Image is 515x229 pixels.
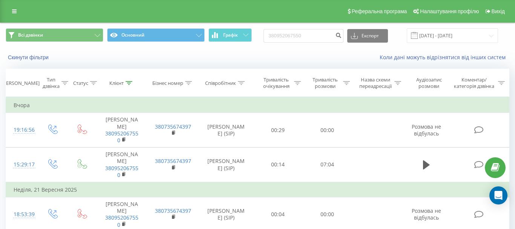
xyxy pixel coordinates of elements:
div: Аудіозапис розмови [410,77,448,89]
div: Тип дзвінка [43,77,60,89]
span: Реферальна програма [352,8,407,14]
a: 380735674397 [155,123,191,130]
div: Співробітник [205,80,236,86]
button: Всі дзвінки [6,28,103,42]
td: 00:00 [303,113,352,148]
div: 19:16:56 [14,123,30,137]
div: Статус [73,80,88,86]
input: Пошук за номером [264,29,343,43]
span: Графік [223,32,238,38]
button: Графік [208,28,252,42]
div: [PERSON_NAME] [2,80,40,86]
div: Бізнес номер [152,80,183,86]
button: Основний [107,28,205,42]
td: [PERSON_NAME] (SIP) [198,113,253,148]
td: 00:29 [253,113,302,148]
a: Коли дані можуть відрізнятися вiд інших систем [380,54,509,61]
span: Розмова не відбулась [412,207,441,221]
a: 380735674397 [155,207,191,214]
div: 18:53:39 [14,207,30,222]
div: Тривалість очікування [260,77,292,89]
span: Налаштування профілю [420,8,479,14]
button: Експорт [347,29,388,43]
a: 380952067550 [105,164,138,178]
span: Розмова не відбулась [412,123,441,137]
td: [PERSON_NAME] (SIP) [198,148,253,182]
div: Open Intercom Messenger [489,186,507,204]
span: Вихід [492,8,505,14]
div: 15:29:17 [14,157,30,172]
div: Назва схеми переадресації [359,77,392,89]
span: Всі дзвінки [18,32,43,38]
td: [PERSON_NAME] [96,113,147,148]
td: 00:14 [253,148,302,182]
div: Коментар/категорія дзвінка [452,77,496,89]
div: Тривалість розмови [310,77,341,89]
a: 380952067550 [105,214,138,228]
a: 380735674397 [155,157,191,164]
td: Неділя, 21 Вересня 2025 [6,182,509,197]
td: Вчора [6,98,509,113]
div: Клієнт [109,80,124,86]
a: 380952067550 [105,130,138,144]
td: [PERSON_NAME] [96,148,147,182]
button: Скинути фільтри [6,54,52,61]
td: 07:04 [303,148,352,182]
